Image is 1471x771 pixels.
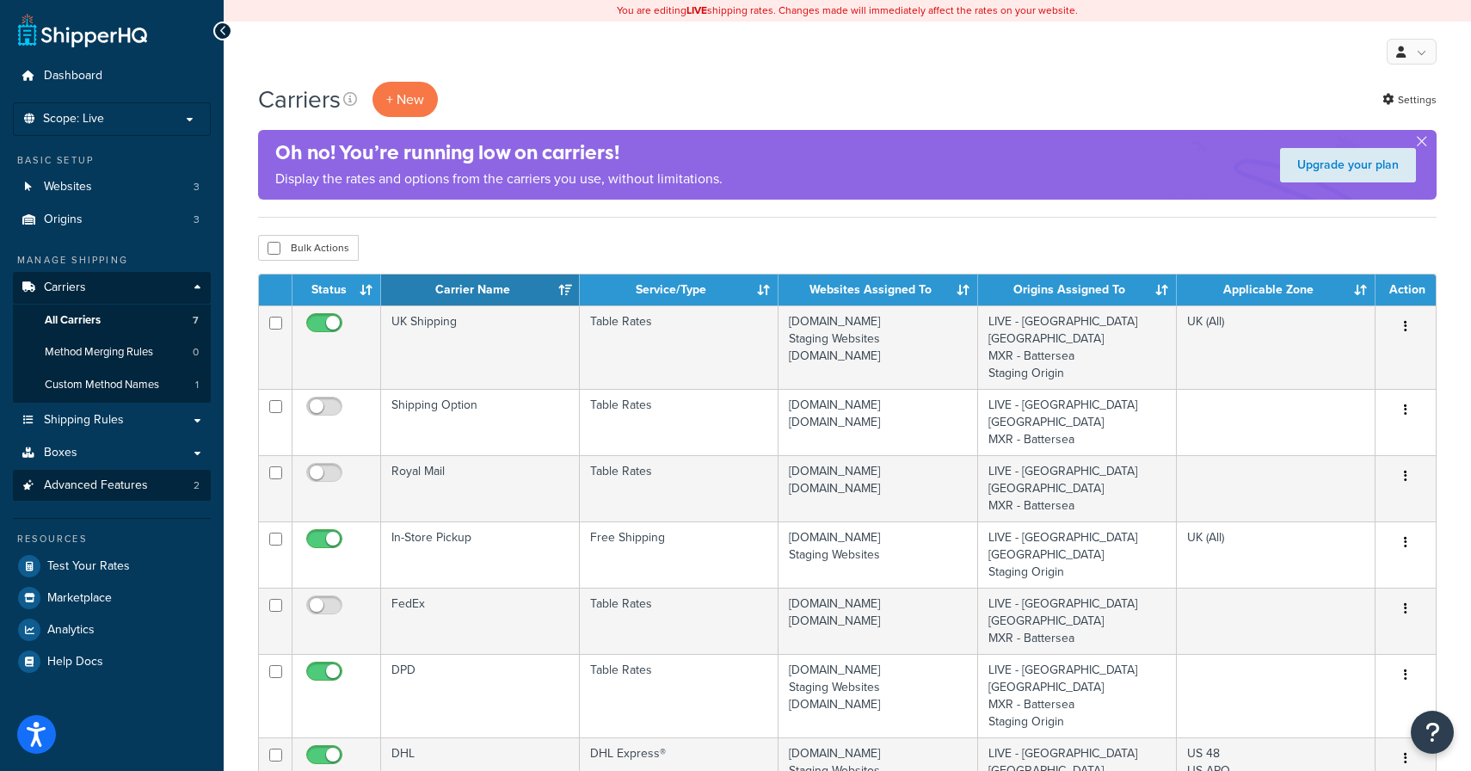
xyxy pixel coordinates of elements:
li: Method Merging Rules [13,336,211,368]
button: Open Resource Center [1411,711,1454,754]
span: 2 [194,478,200,493]
th: Action [1376,274,1436,305]
span: 0 [193,345,199,360]
span: 1 [195,378,199,392]
td: UK (All) [1177,305,1376,389]
div: Resources [13,532,211,546]
li: Websites [13,171,211,203]
td: Table Rates [580,588,779,654]
span: Method Merging Rules [45,345,153,360]
span: Help Docs [47,655,103,669]
th: Websites Assigned To: activate to sort column ascending [779,274,978,305]
span: Advanced Features [44,478,148,493]
th: Service/Type: activate to sort column ascending [580,274,779,305]
a: Advanced Features 2 [13,470,211,502]
th: Status: activate to sort column ascending [292,274,381,305]
td: Table Rates [580,305,779,389]
td: Table Rates [580,455,779,521]
span: Custom Method Names [45,378,159,392]
span: Origins [44,213,83,227]
b: LIVE [686,3,707,18]
a: Shipping Rules [13,404,211,436]
td: Table Rates [580,389,779,455]
span: 7 [193,313,199,328]
th: Origins Assigned To: activate to sort column ascending [978,274,1177,305]
a: Dashboard [13,60,211,92]
td: LIVE - [GEOGRAPHIC_DATA] [GEOGRAPHIC_DATA] Staging Origin [978,521,1177,588]
td: Free Shipping [580,521,779,588]
td: [DOMAIN_NAME] [DOMAIN_NAME] [779,389,978,455]
th: Applicable Zone: activate to sort column ascending [1177,274,1376,305]
td: LIVE - [GEOGRAPHIC_DATA] [GEOGRAPHIC_DATA] MXR - Battersea [978,455,1177,521]
li: Advanced Features [13,470,211,502]
td: UK Shipping [381,305,580,389]
a: Help Docs [13,646,211,677]
td: [DOMAIN_NAME] [DOMAIN_NAME] [779,588,978,654]
div: Manage Shipping [13,253,211,268]
td: [DOMAIN_NAME] Staging Websites [779,521,978,588]
td: In-Store Pickup [381,521,580,588]
a: Upgrade your plan [1280,148,1416,182]
a: Carriers [13,272,211,304]
li: Carriers [13,272,211,403]
span: Shipping Rules [44,413,124,428]
a: Test Your Rates [13,551,211,582]
span: All Carriers [45,313,101,328]
span: Marketplace [47,591,112,606]
span: Test Your Rates [47,559,130,574]
td: LIVE - [GEOGRAPHIC_DATA] [GEOGRAPHIC_DATA] MXR - Battersea [978,588,1177,654]
span: Analytics [47,623,95,638]
a: Origins 3 [13,204,211,236]
a: Marketplace [13,583,211,614]
td: UK (All) [1177,521,1376,588]
div: Basic Setup [13,153,211,168]
td: [DOMAIN_NAME] Staging Websites [DOMAIN_NAME] [779,305,978,389]
span: Carriers [44,281,86,295]
li: Origins [13,204,211,236]
td: LIVE - [GEOGRAPHIC_DATA] [GEOGRAPHIC_DATA] MXR - Battersea Staging Origin [978,305,1177,389]
td: FedEx [381,588,580,654]
h4: Oh no! You’re running low on carriers! [275,139,723,167]
a: Method Merging Rules 0 [13,336,211,368]
a: Analytics [13,614,211,645]
th: Carrier Name: activate to sort column ascending [381,274,580,305]
td: Royal Mail [381,455,580,521]
button: Bulk Actions [258,235,359,261]
td: Table Rates [580,654,779,737]
li: All Carriers [13,305,211,336]
a: Settings [1382,88,1437,112]
span: 3 [194,213,200,227]
span: Boxes [44,446,77,460]
td: Shipping Option [381,389,580,455]
span: Scope: Live [43,112,104,126]
td: LIVE - [GEOGRAPHIC_DATA] [GEOGRAPHIC_DATA] MXR - Battersea Staging Origin [978,654,1177,737]
td: DPD [381,654,580,737]
span: 3 [194,180,200,194]
p: Display the rates and options from the carriers you use, without limitations. [275,167,723,191]
h1: Carriers [258,83,341,116]
td: LIVE - [GEOGRAPHIC_DATA] [GEOGRAPHIC_DATA] MXR - Battersea [978,389,1177,455]
a: Websites 3 [13,171,211,203]
span: Dashboard [44,69,102,83]
button: + New [372,82,438,117]
a: All Carriers 7 [13,305,211,336]
a: Boxes [13,437,211,469]
td: [DOMAIN_NAME] [DOMAIN_NAME] [779,455,978,521]
li: Custom Method Names [13,369,211,401]
a: ShipperHQ Home [18,13,147,47]
span: Websites [44,180,92,194]
a: Custom Method Names 1 [13,369,211,401]
td: [DOMAIN_NAME] Staging Websites [DOMAIN_NAME] [779,654,978,737]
